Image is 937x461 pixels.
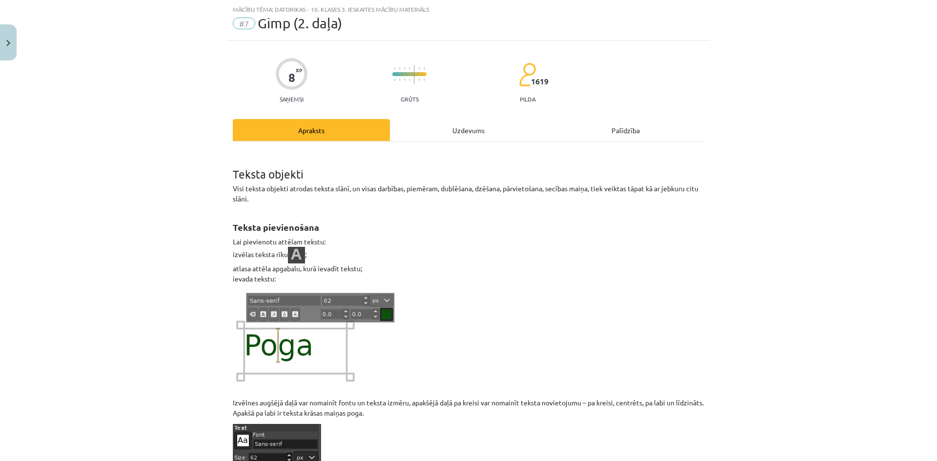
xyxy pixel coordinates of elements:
img: icon-short-line-57e1e144782c952c97e751825c79c345078a6d821885a25fce030b3d8c18986b.svg [419,79,420,81]
div: Mācību tēma: Datorikas - 10. klases 3. ieskaites mācību materiāls [233,6,704,13]
p: Saņemsi [276,96,307,102]
p: Grūts [401,96,419,102]
div: Palīdzība [547,119,704,141]
p: Lai pievienotu attēlam tekstu: izvēlas teksta rīku ; atlasa attēla apgabalu, kurā ievadīt tekstu;... [233,237,704,284]
p: pilda [520,96,535,102]
div: 8 [288,71,295,84]
strong: Teksta pievienošana [233,221,319,233]
img: icon-short-line-57e1e144782c952c97e751825c79c345078a6d821885a25fce030b3d8c18986b.svg [404,79,405,81]
img: icon-long-line-d9ea69661e0d244f92f715978eff75569469978d946b2353a9bb055b3ed8787d.svg [414,65,415,84]
img: icon-short-line-57e1e144782c952c97e751825c79c345078a6d821885a25fce030b3d8c18986b.svg [404,67,405,70]
div: Uzdevums [390,119,547,141]
img: icon-short-line-57e1e144782c952c97e751825c79c345078a6d821885a25fce030b3d8c18986b.svg [419,67,420,70]
span: XP [296,67,302,73]
span: 1619 [531,77,549,86]
img: icon-short-line-57e1e144782c952c97e751825c79c345078a6d821885a25fce030b3d8c18986b.svg [424,79,425,81]
span: Gimp (2. daļa) [258,15,342,31]
div: Apraksts [233,119,390,141]
img: icon-short-line-57e1e144782c952c97e751825c79c345078a6d821885a25fce030b3d8c18986b.svg [399,67,400,70]
p: Izvēlnes augšējā daļā var nomainīt fontu un teksta izmēru, apakšējā daļā pa kreisi var nomainīt t... [233,290,704,418]
img: icon-short-line-57e1e144782c952c97e751825c79c345078a6d821885a25fce030b3d8c18986b.svg [399,79,400,81]
img: icon-short-line-57e1e144782c952c97e751825c79c345078a6d821885a25fce030b3d8c18986b.svg [409,67,410,70]
img: icon-short-line-57e1e144782c952c97e751825c79c345078a6d821885a25fce030b3d8c18986b.svg [409,79,410,81]
img: icon-short-line-57e1e144782c952c97e751825c79c345078a6d821885a25fce030b3d8c18986b.svg [424,67,425,70]
img: students-c634bb4e5e11cddfef0936a35e636f08e4e9abd3cc4e673bd6f9a4125e45ecb1.svg [519,62,536,87]
img: icon-short-line-57e1e144782c952c97e751825c79c345078a6d821885a25fce030b3d8c18986b.svg [394,79,395,81]
img: icon-short-line-57e1e144782c952c97e751825c79c345078a6d821885a25fce030b3d8c18986b.svg [394,67,395,70]
span: #7 [233,18,255,29]
img: icon-close-lesson-0947bae3869378f0d4975bcd49f059093ad1ed9edebbc8119c70593378902aed.svg [6,40,10,46]
h1: Teksta objekti [233,150,704,180]
p: Visi teksta objekti atrodas teksta slānī, un visas darbības, piemēram, dublēšana, dzēšana, pārvie... [233,183,704,204]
